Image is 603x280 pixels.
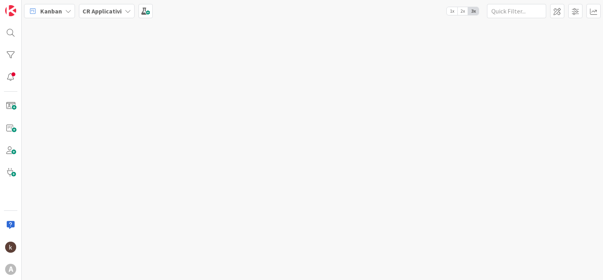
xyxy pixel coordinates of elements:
img: Visit kanbanzone.com [5,5,16,16]
span: Kanban [40,6,62,16]
b: CR Applicativi [82,7,122,15]
div: A [5,264,16,275]
img: kh [5,242,16,253]
input: Quick Filter... [487,4,546,18]
span: 1x [447,7,457,15]
span: 2x [457,7,468,15]
span: 3x [468,7,479,15]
